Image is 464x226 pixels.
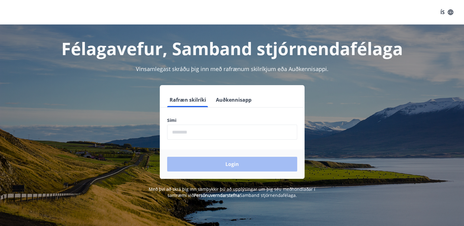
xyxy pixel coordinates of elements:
button: Rafræn skilríki [167,92,209,107]
h1: Félagavefur, Samband stjórnendafélaga [19,37,446,60]
button: Auðkennisapp [213,92,254,107]
label: Sími [167,117,297,123]
span: Vinsamlegast skráðu þig inn með rafrænum skilríkjum eða Auðkennisappi. [136,65,328,73]
span: Með því að skrá þig inn samþykkir þú að upplýsingar um þig séu meðhöndlaðar í samræmi við Samband... [149,186,315,198]
a: Persónuverndarstefna [194,192,240,198]
button: ÍS [437,7,457,18]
